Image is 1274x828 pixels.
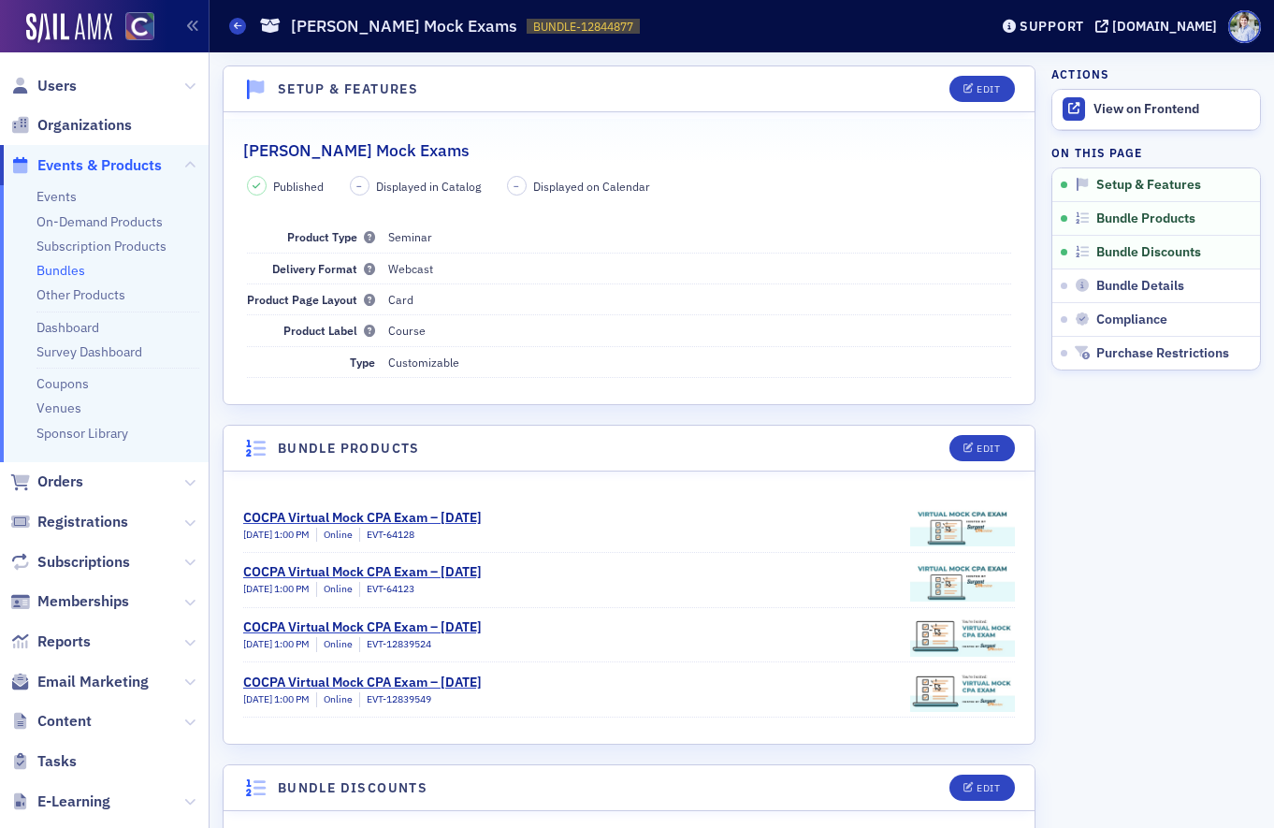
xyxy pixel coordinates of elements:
[37,751,77,772] span: Tasks
[273,178,324,195] span: Published
[247,292,375,307] span: Product Page Layout
[10,472,83,492] a: Orders
[112,12,154,44] a: View Homepage
[287,229,375,244] span: Product Type
[37,472,83,492] span: Orders
[1096,211,1195,227] span: Bundle Products
[274,528,310,541] span: 1:00 PM
[243,528,274,541] span: [DATE]
[359,637,431,652] div: EVT-12839524
[316,637,353,652] div: Online
[37,632,91,652] span: Reports
[316,528,353,543] div: Online
[1093,101,1251,118] div: View on Frontend
[316,582,353,597] div: Online
[36,262,85,279] a: Bundles
[37,76,77,96] span: Users
[1051,144,1261,161] h4: On this page
[125,12,154,41] img: SailAMX
[274,582,310,595] span: 1:00 PM
[283,323,375,338] span: Product Label
[37,792,110,812] span: E-Learning
[388,292,413,307] span: Card
[514,180,519,193] span: –
[359,582,414,597] div: EVT-64123
[243,553,1015,607] a: COCPA Virtual Mock CPA Exam – [DATE][DATE] 1:00 PMOnlineEVT-64123
[272,261,375,276] span: Delivery Format
[37,155,162,176] span: Events & Products
[10,751,77,772] a: Tasks
[388,229,432,244] span: Seminar
[977,783,1000,793] div: Edit
[1096,312,1167,328] span: Compliance
[243,138,470,163] h2: [PERSON_NAME] Mock Exams
[37,552,130,573] span: Subscriptions
[37,672,149,692] span: Email Marketing
[274,637,310,650] span: 1:00 PM
[243,637,274,650] span: [DATE]
[359,692,431,707] div: EVT-12839549
[10,632,91,652] a: Reports
[949,775,1014,801] button: Edit
[10,552,130,573] a: Subscriptions
[291,15,517,37] h1: [PERSON_NAME] Mock Exams
[1095,20,1223,33] button: [DOMAIN_NAME]
[36,425,128,442] a: Sponsor Library
[243,508,482,528] div: COCPA Virtual Mock CPA Exam – [DATE]
[243,692,274,705] span: [DATE]
[388,347,1012,377] dd: Customizable
[533,178,650,195] span: Displayed on Calendar
[36,375,89,392] a: Coupons
[316,692,353,707] div: Online
[243,582,274,595] span: [DATE]
[274,692,310,705] span: 1:00 PM
[10,512,128,532] a: Registrations
[1096,345,1229,362] span: Purchase Restrictions
[243,562,482,582] div: COCPA Virtual Mock CPA Exam – [DATE]
[37,115,132,136] span: Organizations
[977,84,1000,94] div: Edit
[1096,177,1201,194] span: Setup & Features
[949,435,1014,461] button: Edit
[36,213,163,230] a: On-Demand Products
[243,498,1015,552] a: COCPA Virtual Mock CPA Exam – [DATE][DATE] 1:00 PMOnlineEVT-64128
[278,80,418,99] h4: Setup & Features
[388,315,1012,345] dd: Course
[36,238,166,254] a: Subscription Products
[1112,18,1217,35] div: [DOMAIN_NAME]
[1228,10,1261,43] span: Profile
[36,286,125,303] a: Other Products
[37,591,129,612] span: Memberships
[243,608,1015,662] a: COCPA Virtual Mock CPA Exam – [DATE][DATE] 1:00 PMOnlineEVT-12839524
[1052,90,1260,129] a: View on Frontend
[533,19,633,35] span: BUNDLE-12844877
[37,512,128,532] span: Registrations
[36,188,77,205] a: Events
[10,591,129,612] a: Memberships
[10,672,149,692] a: Email Marketing
[376,178,481,195] span: Displayed in Catalog
[10,711,92,732] a: Content
[388,261,433,276] span: Webcast
[36,319,99,336] a: Dashboard
[10,792,110,812] a: E-Learning
[10,115,132,136] a: Organizations
[243,617,482,637] div: COCPA Virtual Mock CPA Exam – [DATE]
[10,76,77,96] a: Users
[359,528,414,543] div: EVT-64128
[1096,278,1184,295] span: Bundle Details
[278,778,427,798] h4: Bundle Discounts
[949,76,1014,102] button: Edit
[278,439,420,458] h4: Bundle Products
[36,399,81,416] a: Venues
[1020,18,1084,35] div: Support
[36,343,142,360] a: Survey Dashboard
[350,355,375,370] span: Type
[356,180,362,193] span: –
[243,673,482,692] div: COCPA Virtual Mock CPA Exam – [DATE]
[37,711,92,732] span: Content
[1051,65,1109,82] h4: Actions
[1096,244,1201,261] span: Bundle Discounts
[26,13,112,43] img: SailAMX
